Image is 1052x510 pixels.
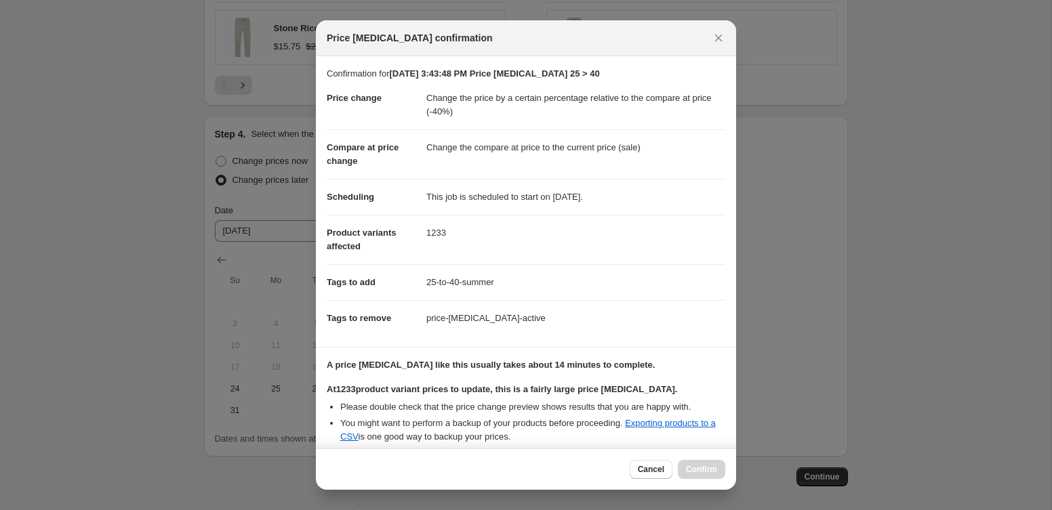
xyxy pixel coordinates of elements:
button: Close [709,28,728,47]
span: Price [MEDICAL_DATA] confirmation [327,31,493,45]
dd: This job is scheduled to start on [DATE]. [426,179,725,215]
dd: Change the compare at price to the current price (sale) [426,129,725,165]
dd: 1233 [426,215,725,251]
dd: Change the price by a certain percentage relative to the compare at price (-40%) [426,81,725,129]
button: Cancel [630,460,672,479]
b: At 1233 product variant prices to update, this is a fairly large price [MEDICAL_DATA]. [327,384,677,394]
b: [DATE] 3:43:48 PM Price [MEDICAL_DATA] 25 > 40 [389,68,599,79]
li: Please double check that the price change preview shows results that you are happy with. [340,400,725,414]
p: Confirmation for [327,67,725,81]
span: Tags to add [327,277,376,287]
b: A price [MEDICAL_DATA] like this usually takes about 14 minutes to complete. [327,360,655,370]
span: Compare at price change [327,142,399,166]
a: Exporting products to a CSV [340,418,716,442]
span: Cancel [638,464,664,475]
li: You might want to perform a backup of your products before proceeding. is one good way to backup ... [340,417,725,444]
dd: 25-to-40-summer [426,264,725,300]
span: Price change [327,93,382,103]
dd: price-[MEDICAL_DATA]-active [426,300,725,336]
span: Scheduling [327,192,374,202]
span: Tags to remove [327,313,391,323]
span: Product variants affected [327,228,397,251]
